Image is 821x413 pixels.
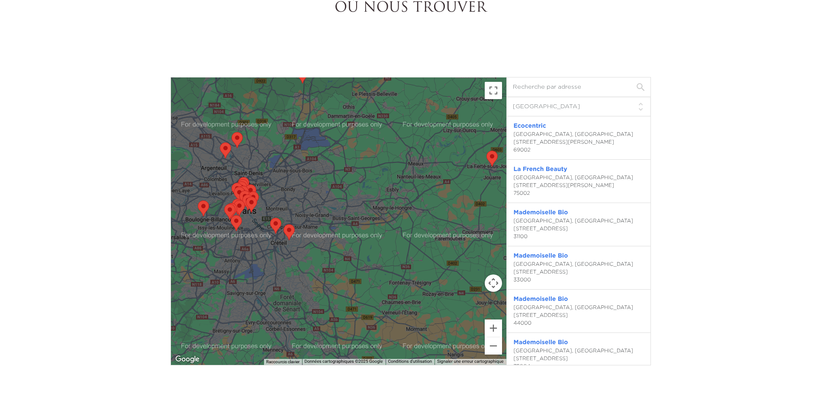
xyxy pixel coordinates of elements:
[246,197,257,213] div: Mademoiselle Bio
[305,359,383,364] span: Données cartographiques ©2025 Google
[514,304,644,327] div: [GEOGRAPHIC_DATA], [GEOGRAPHIC_DATA] [STREET_ADDRESS] 44000
[485,319,502,337] button: Zoom avant
[248,191,259,207] div: Mademoiselle Bio
[514,166,567,172] a: La French Beauty
[239,190,251,206] div: La French Beauty
[514,210,568,216] a: Mademoiselle Bio
[234,200,245,216] div: Mademoiselle Bio
[226,203,237,219] div: Mademoiselle Bio
[514,131,644,154] div: [GEOGRAPHIC_DATA], [GEOGRAPHIC_DATA] [STREET_ADDRESS][PERSON_NAME] 69002
[245,184,256,200] div: Mademoiselle Bio
[514,217,644,241] div: [GEOGRAPHIC_DATA], [GEOGRAPHIC_DATA] [STREET_ADDRESS] 31100
[220,142,231,158] div: Passion Beauté
[232,132,243,148] div: Passion Beauté
[388,359,432,364] a: Conditions d'utilisation (s'ouvre dans un nouvel onglet)
[173,354,202,365] a: Ouvrir cette zone dans Google Maps (dans une nouvelle fenêtre)
[236,181,247,197] div: Mademoiselle Bio
[283,224,295,240] div: Passion Beauté
[514,261,644,284] div: [GEOGRAPHIC_DATA], [GEOGRAPHIC_DATA] [STREET_ADDRESS] 33000
[485,82,502,99] button: Passer en plein écran
[485,337,502,355] button: Zoom arrière
[485,274,502,292] button: Commandes de la caméra de la carte
[514,174,644,197] div: [GEOGRAPHIC_DATA], [GEOGRAPHIC_DATA] [STREET_ADDRESS][PERSON_NAME] 75002
[198,200,209,216] div: Passion Beauté
[224,204,235,220] div: Mademoiselle Bio
[234,187,245,203] div: Printemps Haussmann
[238,177,249,193] div: Mademoiselle Bio
[514,347,644,371] div: [GEOGRAPHIC_DATA], [GEOGRAPHIC_DATA] [STREET_ADDRESS] 75004
[242,194,254,210] div: Mademoiselle Bio
[514,253,568,259] a: Mademoiselle Bio
[514,123,546,129] a: Ecocentric
[231,215,242,231] div: Passion Beauté
[507,77,650,97] input: Recherche par adresse
[514,296,568,302] a: Mademoiselle Bio
[232,183,243,199] div: Mademoiselle Bio
[238,186,249,202] div: Mademoiselle Bio
[270,218,281,234] div: Passion Beauté
[437,359,504,364] a: Signaler une erreur cartographique
[486,151,498,167] div: Passion Beauté
[514,339,568,345] a: Mademoiselle Bio
[266,359,299,365] button: Raccourcis clavier
[173,354,202,365] img: Google
[237,179,248,195] div: Mademoiselle Bio
[232,199,243,215] div: Mademoiselle Bio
